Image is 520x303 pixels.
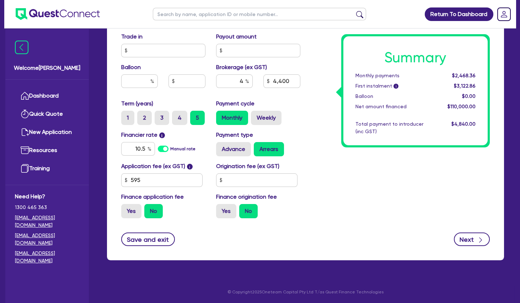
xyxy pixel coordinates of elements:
[15,141,79,160] a: Resources
[452,73,476,78] span: $2,468.36
[172,111,187,125] label: 4
[451,121,476,127] span: $4,840.00
[137,111,152,125] label: 2
[155,111,169,125] label: 3
[121,63,141,72] label: Balloon
[121,111,134,125] label: 1
[121,99,153,108] label: Term (years)
[350,120,438,135] div: Total payment to introducer (inc GST)
[190,111,205,125] label: 5
[153,8,366,20] input: Search by name, application ID or mobile number...
[216,111,248,125] label: Monthly
[121,233,175,246] button: Save and exit
[159,132,165,138] span: i
[121,162,185,171] label: Application fee (ex GST)
[350,82,438,90] div: First instalment
[21,146,29,155] img: resources
[21,110,29,118] img: quick-quote
[216,204,236,218] label: Yes
[447,104,476,109] span: $110,000.00
[121,193,184,201] label: Finance application fee
[121,131,165,139] label: Financier rate
[170,146,195,152] label: Manual rate
[21,128,29,136] img: new-application
[239,204,258,218] label: No
[254,142,284,156] label: Arrears
[15,160,79,178] a: Training
[16,8,100,20] img: quest-connect-logo-blue
[15,232,79,247] a: [EMAIL_ADDRESS][DOMAIN_NAME]
[216,131,253,139] label: Payment type
[355,49,476,66] h1: Summary
[15,105,79,123] a: Quick Quote
[462,93,476,99] span: $0.00
[495,5,513,23] a: Dropdown toggle
[121,32,143,41] label: Trade in
[102,289,509,295] p: © Copyright 2025 Oneteam Capital Pty Ltd T/as Quest Finance Technologies
[216,63,267,72] label: Brokerage (ex GST)
[15,87,79,105] a: Dashboard
[14,64,80,72] span: Welcome [PERSON_NAME]
[425,7,493,21] a: Return To Dashboard
[15,123,79,141] a: New Application
[15,214,79,229] a: [EMAIL_ADDRESS][DOMAIN_NAME]
[15,250,79,265] a: [EMAIL_ADDRESS][DOMAIN_NAME]
[216,99,254,108] label: Payment cycle
[15,41,28,54] img: icon-menu-close
[454,83,476,89] span: $3,122.86
[393,84,398,89] span: i
[251,111,282,125] label: Weekly
[15,192,79,201] span: Need Help?
[216,162,279,171] label: Origination fee (ex GST)
[350,72,438,79] div: Monthly payments
[15,204,79,211] span: 1300 465 363
[144,204,163,218] label: No
[350,93,438,100] div: Balloon
[454,233,490,246] button: Next
[350,103,438,110] div: Net amount financed
[216,32,257,41] label: Payout amount
[121,204,141,218] label: Yes
[216,193,277,201] label: Finance origination fee
[21,164,29,173] img: training
[216,142,251,156] label: Advance
[187,164,193,169] span: i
